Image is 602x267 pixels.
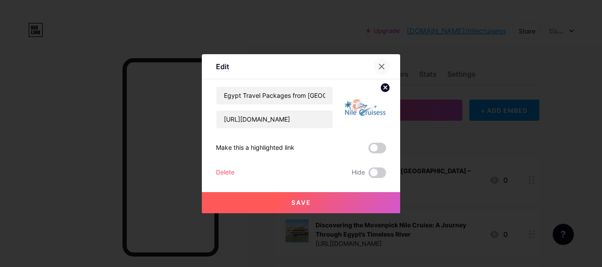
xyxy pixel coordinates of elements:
[216,143,294,153] div: Make this a highlighted link
[216,87,333,104] input: Title
[216,111,333,128] input: URL
[216,61,229,72] div: Edit
[291,199,311,206] span: Save
[352,167,365,178] span: Hide
[216,167,234,178] div: Delete
[202,192,400,213] button: Save
[344,86,386,129] img: link_thumbnail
